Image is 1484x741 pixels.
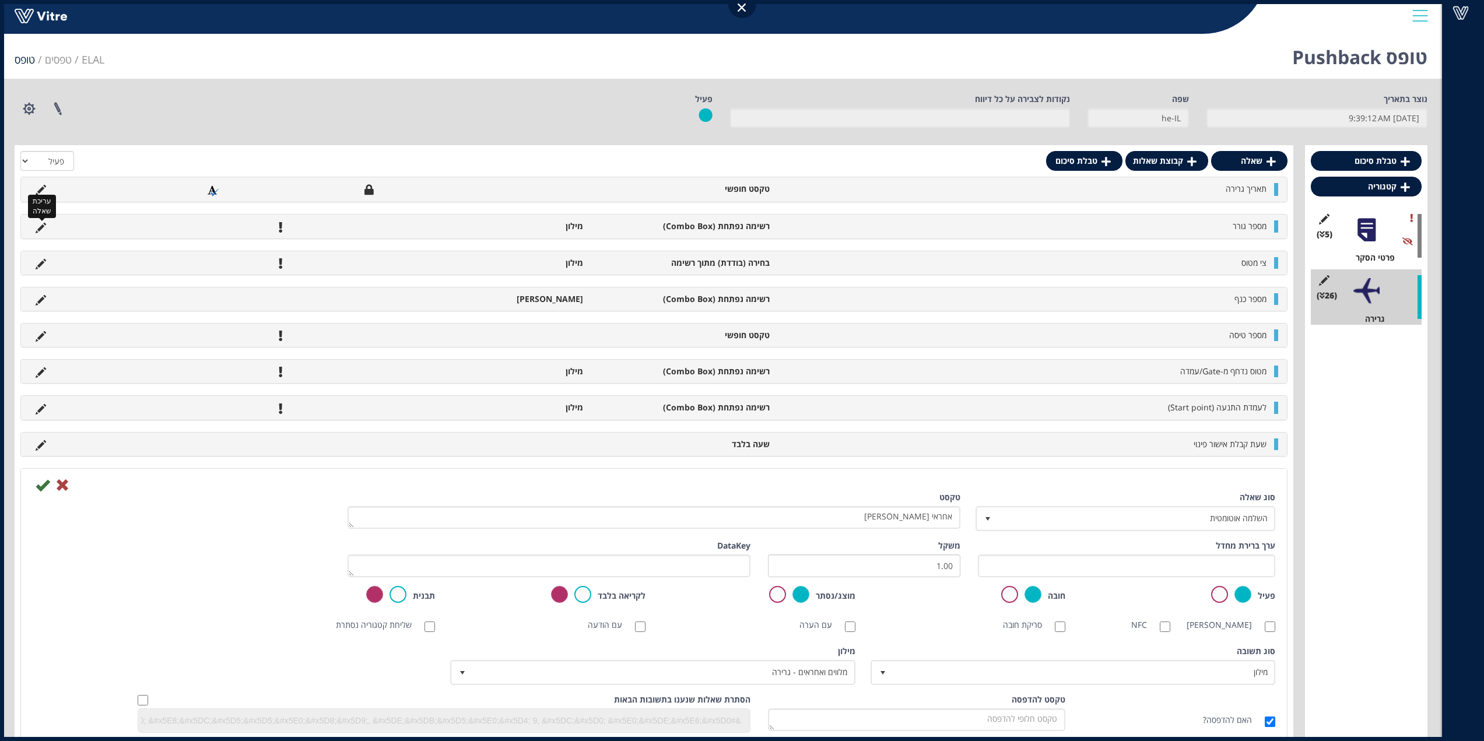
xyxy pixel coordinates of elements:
[598,590,645,602] label: לקריאה בלבד
[1229,329,1267,340] span: מספר טיסה
[872,662,893,683] span: select
[1180,366,1267,377] span: מטוס נדחף מ-Gate/עמדה
[1012,694,1065,705] label: טקסט להדפסה
[1311,151,1422,171] a: טבלת סיכום
[589,329,776,341] li: טקסט חופשי
[1233,220,1267,231] span: מספר גורר
[1048,590,1065,602] label: חובה
[138,712,744,729] input: &#x5DC;&#x5D3;&#x5D5;&#x5D2;&#x5DE;&#x5D4;: &#x5DC;&#x5D0; &#x5E8;&#x5DC;&#x5D5;&#x5D5;&#x5E0;&#x...
[402,402,589,413] li: מילון
[1311,177,1422,196] a: קטגוריה
[1292,29,1427,79] h1: טופס Pushback
[1240,491,1275,503] label: סוג שאלה
[589,402,776,413] li: רשימה נפתחת (Combo Box)
[1172,93,1189,105] label: שפה
[452,662,473,683] span: select
[82,52,104,66] span: 89
[589,257,776,269] li: בחירה (בודדת) מתוך רשימה
[589,438,776,450] li: שעה בלבד
[424,621,435,632] input: שליחת קטגוריה נסתרת
[589,366,776,377] li: רשימה נפתחת (Combo Box)
[138,695,148,705] input: Hide question based on answer
[472,662,854,683] span: מלווים ואחראים - גרירה
[15,52,45,68] li: טופס
[413,590,435,602] label: תבנית
[975,93,1070,105] label: נקודות לצבירה על כל דיווח
[1168,402,1267,413] span: לעמדת התנעה (Start point)
[1194,438,1267,449] span: שעת קבלת אישור פינוי
[635,621,645,632] input: עם הודעה
[977,508,998,529] span: select
[695,93,713,105] label: פעיל
[1216,540,1275,552] label: ערך ברירת מחדל
[1384,93,1427,105] label: נוצר בתאריך
[1237,645,1275,657] label: סוג תשובה
[998,508,1274,529] span: השלמה אוטומטית
[893,662,1274,683] span: מילון
[28,195,56,218] div: עריכת שאלה
[348,506,960,529] textarea: אחראי [PERSON_NAME]
[717,540,750,552] label: DataKey
[402,220,589,232] li: מילון
[589,293,776,305] li: רשימה נפתחת (Combo Box)
[939,491,960,503] label: טקסט
[1003,619,1054,631] label: סריקת חובה
[1160,621,1170,632] input: NFC
[1320,313,1422,325] div: גרירה
[336,619,423,631] label: שליחת קטגוריה נסתרת
[1258,590,1275,602] label: פעיל
[589,183,776,195] li: טקסט חופשי
[838,645,855,657] label: מילון
[1317,229,1332,240] span: (5 )
[845,621,855,632] input: עם הערה
[45,52,72,66] a: טפסים
[588,619,634,631] label: עם הודעה
[1131,619,1159,631] label: NFC
[1265,621,1275,632] input: [PERSON_NAME]
[402,257,589,269] li: מילון
[799,619,844,631] label: עם הערה
[1265,717,1275,727] input: האם להדפסה?
[1241,257,1267,268] span: צי מטוס
[1226,183,1267,194] span: תאריך גרירה
[402,293,589,305] li: [PERSON_NAME]
[1055,621,1065,632] input: סריקת חובה
[589,220,776,232] li: רשימה נפתחת (Combo Box)
[1211,151,1287,171] a: שאלה
[614,694,750,705] label: הסתרת שאלות שנענו בתשובות הבאות
[1188,619,1264,631] label: [PERSON_NAME]
[1234,293,1267,304] span: מספר כנף
[816,590,855,602] label: מוצג/נסתר
[402,366,589,377] li: מילון
[1125,151,1208,171] a: קבוצת שאלות
[938,540,960,552] label: משקל
[1046,151,1122,171] a: טבלת סיכום
[1203,714,1264,726] label: האם להדפסה?
[1317,290,1337,301] span: (26 )
[699,108,713,122] img: yes
[1320,252,1422,264] div: פרטי הסקר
